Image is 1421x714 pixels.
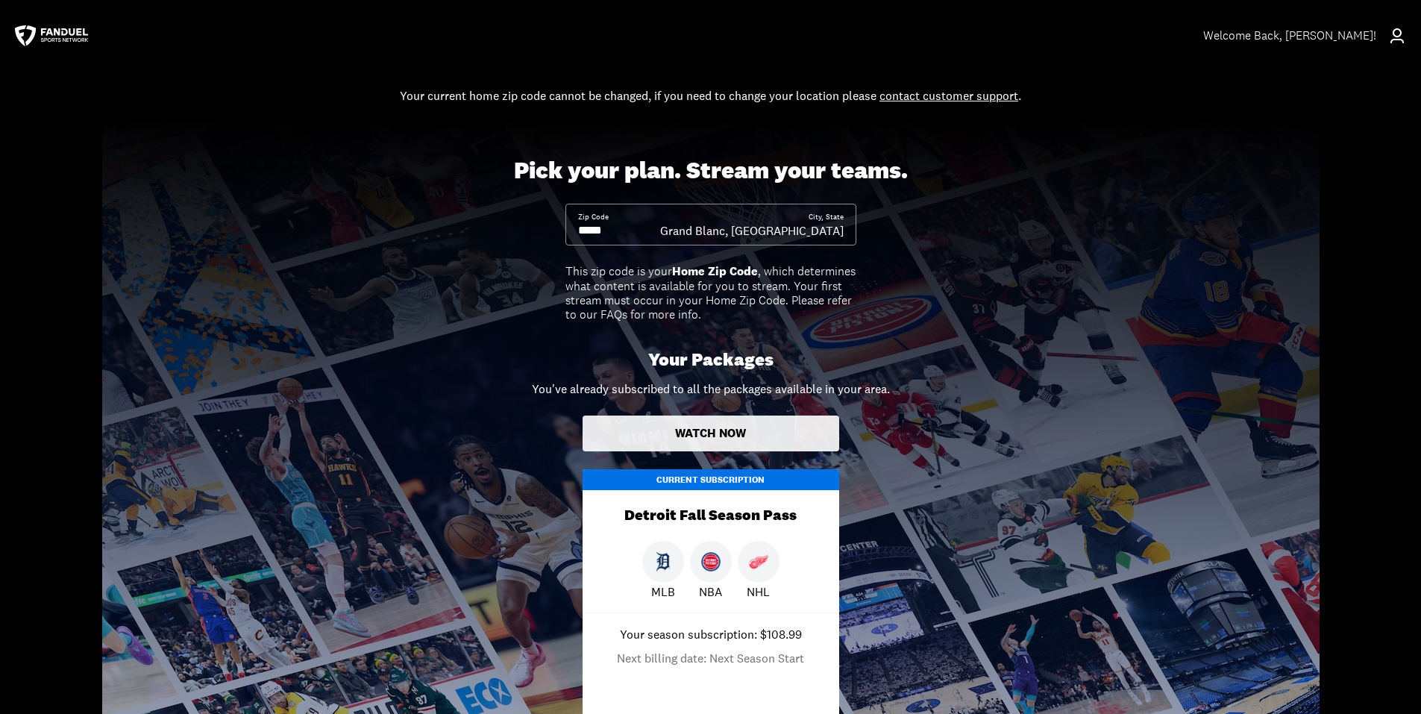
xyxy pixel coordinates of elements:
div: Welcome Back , [PERSON_NAME]! [1203,28,1376,43]
a: Welcome Back, [PERSON_NAME]! [1203,15,1406,57]
div: Grand Blanc, [GEOGRAPHIC_DATA] [660,222,844,239]
div: City, State [809,212,844,222]
b: Home Zip Code [672,263,758,279]
div: Zip Code [578,212,609,222]
p: NHL [747,583,770,601]
p: You've already subscribed to all the packages available in your area. [532,380,890,398]
div: Current Subscription [583,469,839,490]
p: Next billing date: Next Season Start [617,649,804,667]
p: MLB [651,583,675,601]
p: NBA [699,583,722,601]
img: Red Wings [749,552,768,571]
div: Detroit Fall Season Pass [583,490,839,541]
img: Pistons [701,552,721,571]
p: Your season subscription: $108.99 [620,625,802,643]
div: Pick your plan. Stream your teams. [514,157,908,185]
p: Your Packages [648,349,774,371]
img: Tigers [653,552,673,571]
div: This zip code is your , which determines what content is available for you to stream. Your first ... [565,264,856,322]
div: Your current home zip code cannot be changed, if you need to change your location please . [400,87,1021,104]
button: Watch Now [583,416,839,451]
a: contact customer support [879,88,1018,103]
